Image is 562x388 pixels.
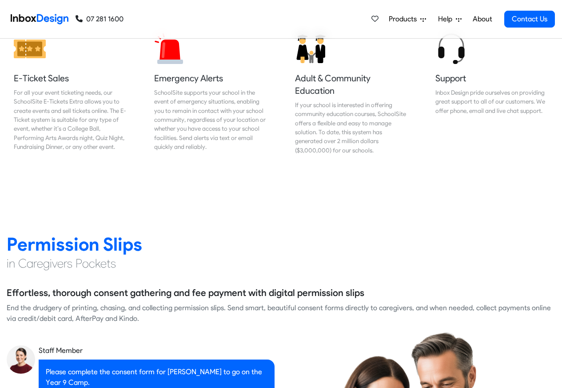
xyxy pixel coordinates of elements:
[14,88,127,152] div: For all your event ticketing needs, our SchoolSite E-Tickets Extra allows you to create events an...
[295,33,327,65] img: 2022_01_12_icon_adult_education.svg
[295,100,408,155] div: If your school is interested in offering community education courses, SchoolSite offers a flexibl...
[14,33,46,65] img: 2022_01_12_icon_ticket.svg
[7,286,364,300] h5: Effortless, thorough consent gathering and fee payment with digital permission slips
[14,72,127,84] h5: E-Ticket Sales
[7,26,134,162] a: E-Ticket Sales For all your event ticketing needs, our SchoolSite E-Tickets Extra allows you to c...
[7,303,555,324] div: End the drudgery of printing, chasing, and collecting permission slips. Send smart, beautiful con...
[435,72,548,84] h5: Support
[39,345,275,356] div: Staff Member
[76,14,124,24] a: 07 281 1600
[434,10,465,28] a: Help
[389,14,420,24] span: Products
[288,26,415,162] a: Adult & Community Education If your school is interested in offering community education courses,...
[428,26,555,162] a: Support Inbox Design pride ourselves on providing great support to all of our customers. We offer...
[147,26,274,162] a: Emergency Alerts SchoolSite supports your school in the event of emergency situations, enabling y...
[470,10,494,28] a: About
[7,233,555,256] h2: Permission Slips
[385,10,430,28] a: Products
[295,72,408,97] h5: Adult & Community Education
[7,256,555,272] h4: in Caregivers Pockets
[7,345,35,374] img: staff_avatar.png
[504,11,555,28] a: Contact Us
[435,33,467,65] img: 2022_01_12_icon_headset.svg
[438,14,456,24] span: Help
[154,72,267,84] h5: Emergency Alerts
[154,88,267,152] div: SchoolSite supports your school in the event of emergency situations, enabling you to remain in c...
[435,88,548,115] div: Inbox Design pride ourselves on providing great support to all of our customers. We offer phone, ...
[154,33,186,65] img: 2022_01_12_icon_siren.svg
